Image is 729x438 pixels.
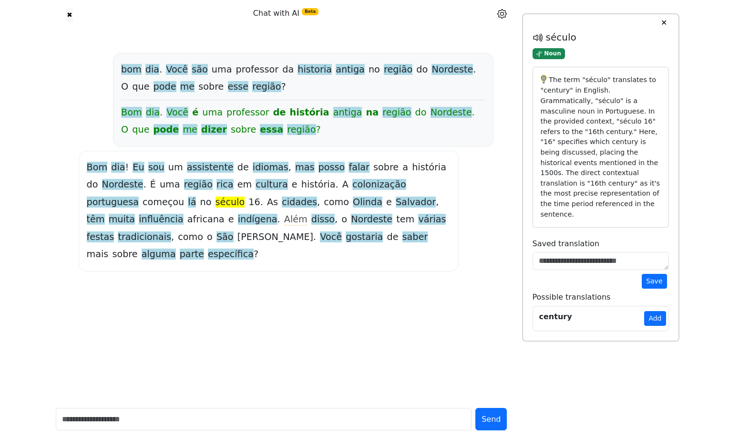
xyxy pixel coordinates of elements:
span: uma [202,107,223,119]
span: na [366,107,379,119]
span: sobre [198,81,224,93]
span: de [273,107,286,119]
span: . [473,64,476,76]
span: dia [111,162,125,174]
span: Além [284,214,308,226]
span: me [183,124,197,136]
span: do [416,64,428,76]
span: região [382,107,411,119]
span: Olinda [353,197,382,209]
span: uma [212,64,232,76]
span: região [384,64,412,76]
span: indígena [238,214,277,226]
span: historia [298,64,332,76]
span: dia [145,64,159,76]
span: professor [236,64,279,76]
span: têm [87,214,105,226]
span: me [180,81,195,93]
span: e [386,197,392,209]
span: e [292,179,298,191]
span: dia [146,107,160,119]
span: Beta [302,8,318,15]
span: Você [166,107,188,119]
span: portuguesa [87,197,139,209]
span: cidades [282,197,317,209]
span: história [301,179,336,191]
span: cultura [256,179,287,191]
span: e [228,214,234,226]
span: sobre [231,124,256,136]
span: pode [154,124,179,136]
span: Nordeste [351,214,392,226]
span: , [288,162,291,174]
span: Bom [87,162,108,174]
span: saber [402,231,428,243]
span: história [290,107,329,119]
span: , [335,214,338,226]
span: no [200,197,212,209]
span: tradicionais [118,231,171,243]
span: ! [125,162,129,174]
span: Noun [533,48,565,59]
span: Bom [121,107,142,119]
h5: século [533,31,669,44]
span: posso [318,162,345,174]
button: Send [475,408,507,430]
span: sou [148,162,164,174]
span: um [168,162,183,174]
span: disso [311,214,335,226]
span: tem [396,214,414,226]
span: região [184,179,213,191]
span: Nordeste [431,107,472,119]
span: Você [166,64,188,76]
span: , [317,197,320,209]
span: uma [160,179,180,191]
span: antiga [336,64,365,76]
span: específica [208,249,254,261]
span: em [237,179,252,191]
span: ? [281,81,286,93]
h6: Saved translation [533,239,669,248]
div: century [539,311,572,323]
span: da [282,64,294,76]
span: é [192,107,198,119]
span: pode [154,81,176,93]
span: esse [228,81,249,93]
span: , [171,231,174,243]
button: ✖ [65,8,73,22]
span: alguma [142,249,176,261]
span: Salvador [396,197,436,209]
span: do [415,107,427,119]
span: história [412,162,446,174]
span: influência [139,214,183,226]
p: The term "século" translates to "century" in English. Grammatically, "século" is a masculine noun... [541,75,661,220]
span: sobre [112,249,137,261]
span: . [159,64,162,76]
span: mais [87,249,109,261]
span: que [132,124,149,136]
span: . [277,214,280,226]
span: Eu [133,162,144,174]
span: professor [226,107,269,119]
span: do [87,179,98,191]
span: o [341,214,347,226]
span: O [121,124,128,136]
span: festas [87,231,114,243]
span: região [287,124,316,136]
span: Nordeste [102,179,144,191]
img: ai-brain-3.49b4ec7e03f3752d44d9.png [541,75,547,84]
span: parte [180,249,204,261]
span: A [342,179,349,191]
span: . [313,231,316,243]
span: idiomas [253,162,288,174]
span: bom [121,64,142,76]
span: como [324,197,349,209]
span: no [369,64,380,76]
span: Você [320,231,342,243]
span: começou [143,197,184,209]
span: falar [349,162,370,174]
span: Nordeste [431,64,473,76]
span: mas [295,162,314,174]
span: , [436,197,439,209]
